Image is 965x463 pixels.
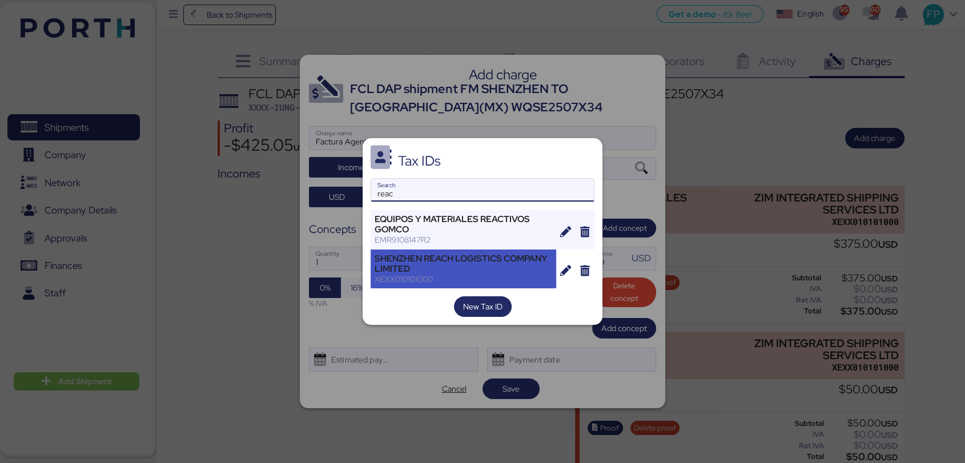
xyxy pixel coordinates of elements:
div: XEXX010101000 [375,274,552,284]
input: Search [371,179,594,202]
div: EQUIPOS Y MATERIALES REACTIVOS GOMCO [375,214,552,235]
div: SHENZHEN REACH LOGISTICS COMPANY LIMITED [375,253,552,274]
span: New Tax ID [463,300,502,313]
div: Tax IDs [398,156,441,166]
button: New Tax ID [454,296,512,317]
div: EMR9108147R2 [375,235,552,245]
